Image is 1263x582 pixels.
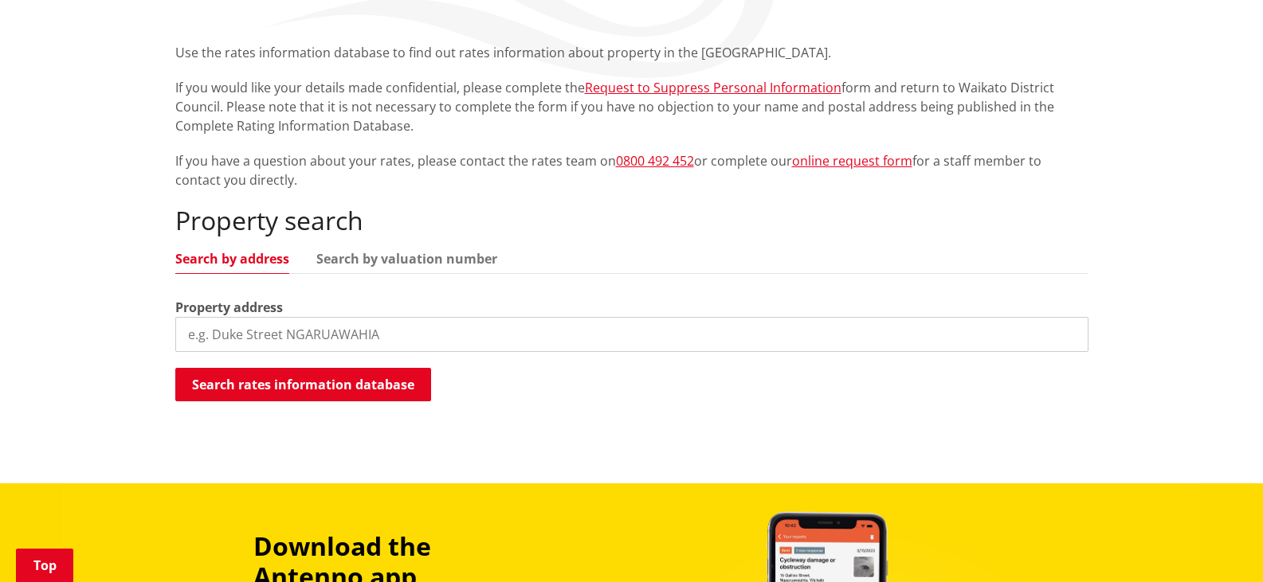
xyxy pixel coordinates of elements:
a: 0800 492 452 [616,152,694,170]
a: Top [16,549,73,582]
iframe: Messenger Launcher [1190,515,1247,572]
input: e.g. Duke Street NGARUAWAHIA [175,317,1088,352]
a: Search by address [175,252,289,265]
p: Use the rates information database to find out rates information about property in the [GEOGRAPHI... [175,43,1088,62]
a: Request to Suppress Personal Information [585,79,841,96]
p: If you have a question about your rates, please contact the rates team on or complete our for a s... [175,151,1088,189]
a: Search by valuation number [316,252,497,265]
button: Search rates information database [175,368,431,401]
label: Property address [175,298,283,317]
a: online request form [792,152,912,170]
p: If you would like your details made confidential, please complete the form and return to Waikato ... [175,78,1088,135]
h2: Property search [175,205,1088,236]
